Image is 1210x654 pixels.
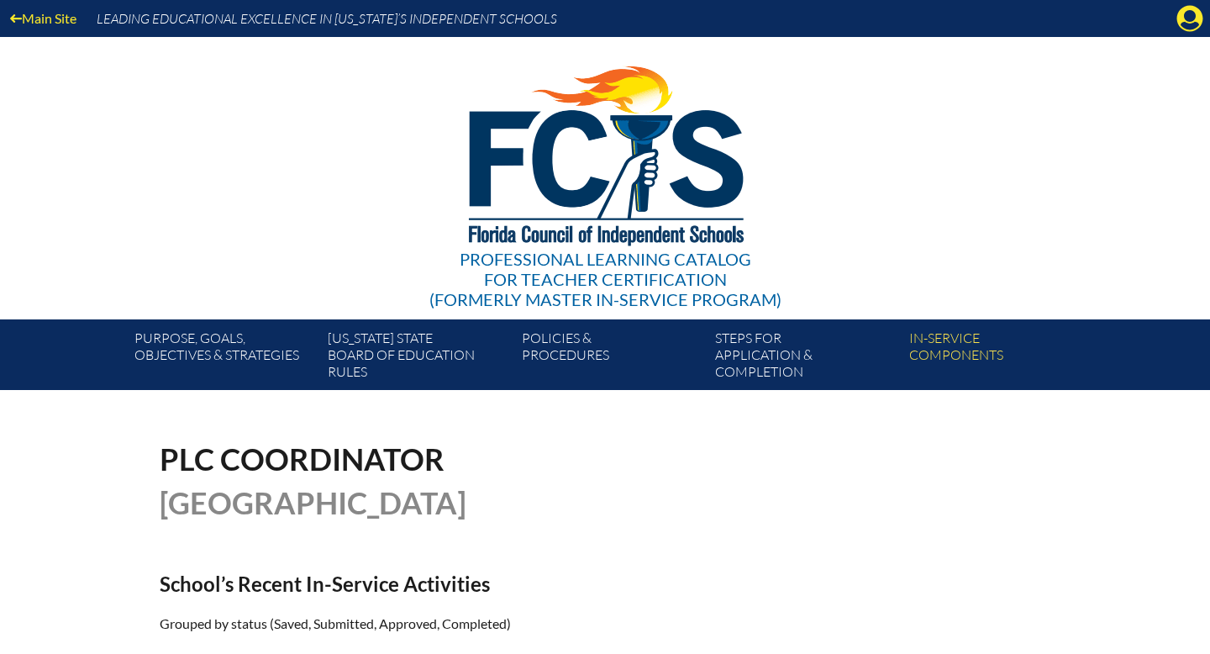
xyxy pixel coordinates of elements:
[160,572,751,596] h2: School’s Recent In-Service Activities
[423,34,788,313] a: Professional Learning Catalog for Teacher Certification(formerly Master In-service Program)
[708,326,902,390] a: Steps forapplication & completion
[128,326,321,390] a: Purpose, goals,objectives & strategies
[484,269,727,289] span: for Teacher Certification
[3,7,83,29] a: Main Site
[515,326,708,390] a: Policies &Procedures
[1176,5,1203,32] svg: Manage account
[160,484,466,521] span: [GEOGRAPHIC_DATA]
[432,37,779,266] img: FCISlogo221.eps
[160,613,751,635] p: Grouped by status (Saved, Submitted, Approved, Completed)
[902,326,1096,390] a: In-servicecomponents
[429,249,781,309] div: Professional Learning Catalog (formerly Master In-service Program)
[160,440,445,477] span: PLC Coordinator
[321,326,514,390] a: [US_STATE] StateBoard of Education rules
